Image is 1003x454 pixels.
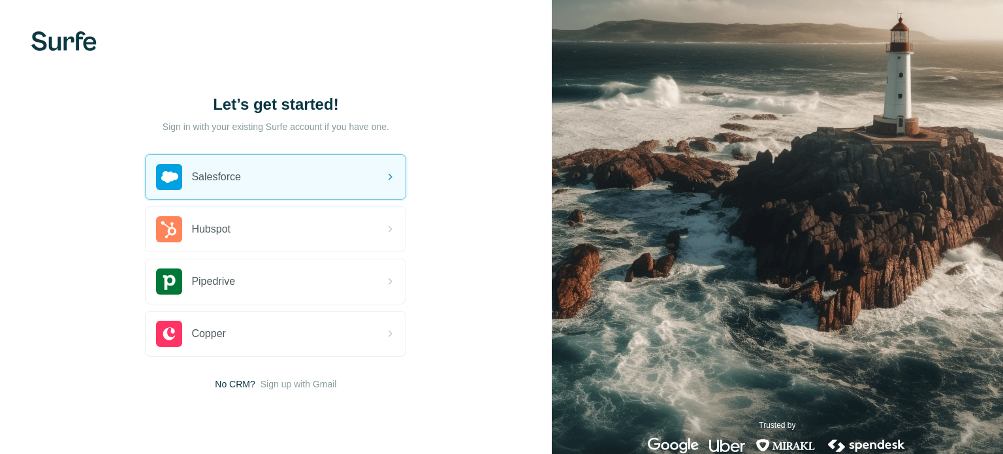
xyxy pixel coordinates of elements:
img: hubspot's logo [156,216,182,242]
img: Surfe's logo [31,31,97,51]
img: mirakl's logo [756,438,816,453]
h1: Let’s get started! [145,94,406,115]
img: copper's logo [156,321,182,347]
span: No CRM? [215,378,255,391]
img: salesforce's logo [156,164,182,190]
img: uber's logo [709,438,745,453]
p: Sign in with your existing Surfe account if you have one. [163,120,389,133]
img: spendesk's logo [826,438,907,453]
span: Pipedrive [191,274,235,289]
img: google's logo [648,438,699,453]
span: Copper [191,326,225,342]
span: Hubspot [191,221,231,237]
p: Trusted by [759,419,795,431]
img: pipedrive's logo [156,268,182,295]
button: Sign up with Gmail [261,378,337,391]
span: Salesforce [191,169,241,185]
